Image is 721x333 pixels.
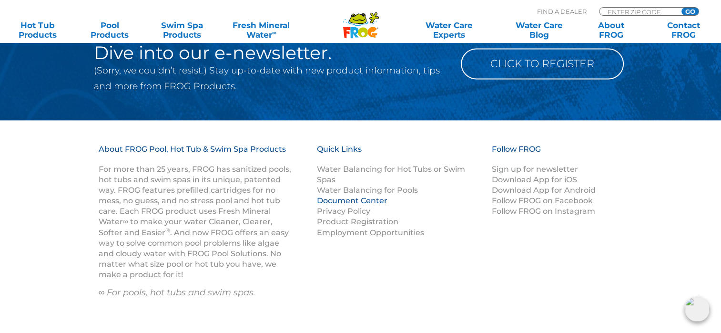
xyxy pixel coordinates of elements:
[317,207,370,216] a: Privacy Policy
[165,226,170,233] sup: ®
[583,21,640,40] a: AboutFROG
[94,62,447,94] p: (Sorry, we couldn’t resist.) Stay up-to-date with new product information, tips and more from FRO...
[82,21,138,40] a: PoolProducts
[317,228,424,237] a: Employment Opportunities
[491,144,610,164] h3: Follow FROG
[607,8,671,16] input: Zip Code Form
[94,43,447,62] h2: Dive into our e-newsletter.
[317,165,465,184] a: Water Balancing for Hot Tubs or Swim Spas
[154,21,210,40] a: Swim SpaProducts
[491,175,577,184] a: Download App for iOS
[317,144,480,164] h3: Quick Links
[272,29,276,36] sup: ∞
[491,207,595,216] a: Follow FROG on Instagram
[99,287,256,297] em: ∞ For pools, hot tubs and swim spas.
[317,186,418,195] a: Water Balancing for Pools
[511,21,567,40] a: Water CareBlog
[491,196,592,205] a: Follow FROG on Facebook
[317,217,398,226] a: Product Registration
[685,297,710,322] img: openIcon
[655,21,711,40] a: ContactFROG
[404,21,495,40] a: Water CareExperts
[317,196,387,205] a: Document Center
[461,48,624,79] a: Click to Register
[10,21,66,40] a: Hot TubProducts
[681,8,699,15] input: GO
[491,186,595,195] a: Download App for Android
[99,164,293,280] p: For more than 25 years, FROG has sanitized pools, hot tubs and swim spas in its unique, patented ...
[99,144,293,164] h3: About FROG Pool, Hot Tub & Swim Spa Products
[491,165,578,174] a: Sign up for newsletter
[537,7,587,16] p: Find A Dealer
[226,21,296,40] a: Fresh MineralWater∞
